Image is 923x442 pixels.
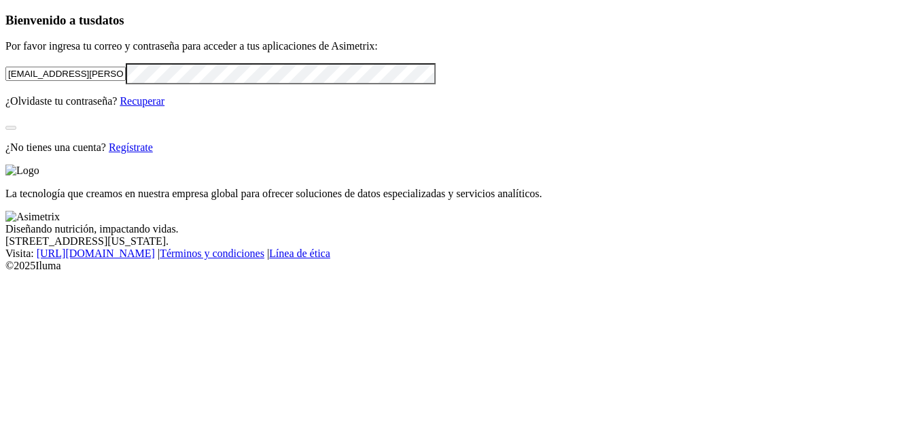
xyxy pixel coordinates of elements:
[5,13,918,28] h3: Bienvenido a tus
[5,141,918,154] p: ¿No tienes una cuenta?
[5,248,918,260] div: Visita : | |
[269,248,330,259] a: Línea de ética
[5,67,126,81] input: Tu correo
[37,248,155,259] a: [URL][DOMAIN_NAME]
[5,211,60,223] img: Asimetrix
[5,95,918,107] p: ¿Olvidaste tu contraseña?
[160,248,264,259] a: Términos y condiciones
[5,188,918,200] p: La tecnología que creamos en nuestra empresa global para ofrecer soluciones de datos especializad...
[5,235,918,248] div: [STREET_ADDRESS][US_STATE].
[109,141,153,153] a: Regístrate
[5,165,39,177] img: Logo
[5,260,918,272] div: © 2025 Iluma
[5,223,918,235] div: Diseñando nutrición, impactando vidas.
[5,40,918,52] p: Por favor ingresa tu correo y contraseña para acceder a tus aplicaciones de Asimetrix:
[120,95,164,107] a: Recuperar
[95,13,124,27] span: datos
